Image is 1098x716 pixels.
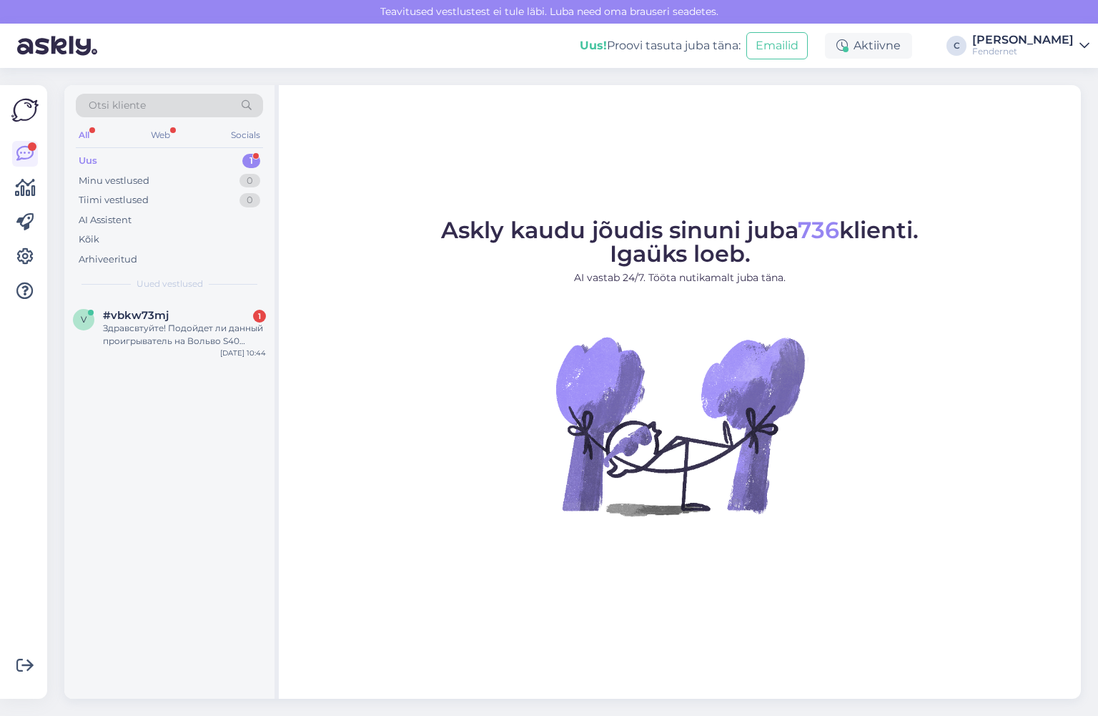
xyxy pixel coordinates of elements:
[89,98,146,113] span: Otsi kliente
[148,126,173,144] div: Web
[228,126,263,144] div: Socials
[551,297,808,554] img: No Chat active
[220,348,266,358] div: [DATE] 10:44
[972,46,1074,57] div: Fendernet
[825,33,912,59] div: Aktiivne
[79,252,137,267] div: Arhiveeritud
[253,310,266,323] div: 1
[79,232,99,247] div: Kõik
[11,97,39,124] img: Askly Logo
[798,216,839,244] span: 736
[441,270,919,285] p: AI vastab 24/7. Tööta nutikamalt juba täna.
[79,174,149,188] div: Minu vestlused
[239,193,260,207] div: 0
[103,309,169,322] span: #vbkw73mj
[103,322,266,348] div: Здравсвтуйте! Подойдет ли данный проигрыватель на Вольво S40 2009? И нужен ли какой-то пинкод к н...
[946,36,966,56] div: C
[239,174,260,188] div: 0
[81,314,86,325] span: v
[137,278,203,290] span: Uued vestlused
[79,193,149,207] div: Tiimi vestlused
[972,34,1074,46] div: [PERSON_NAME]
[580,39,607,52] b: Uus!
[580,37,741,54] div: Proovi tasuta juba täna:
[79,154,97,168] div: Uus
[79,213,132,227] div: AI Assistent
[972,34,1089,57] a: [PERSON_NAME]Fendernet
[76,126,92,144] div: All
[746,32,808,59] button: Emailid
[441,216,919,268] span: Askly kaudu jõudis sinuni juba klienti. Igaüks loeb.
[242,154,260,168] div: 1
